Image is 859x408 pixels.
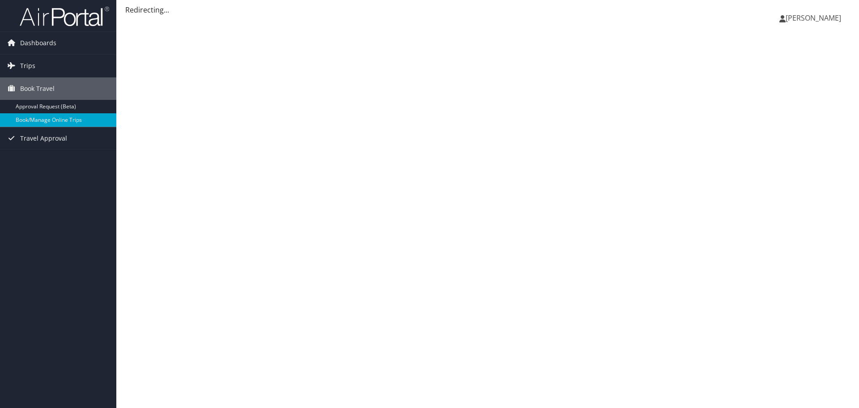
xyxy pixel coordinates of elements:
[20,6,109,27] img: airportal-logo.png
[20,55,35,77] span: Trips
[20,127,67,150] span: Travel Approval
[20,77,55,100] span: Book Travel
[20,32,56,54] span: Dashboards
[779,4,850,31] a: [PERSON_NAME]
[125,4,850,15] div: Redirecting...
[786,13,841,23] span: [PERSON_NAME]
